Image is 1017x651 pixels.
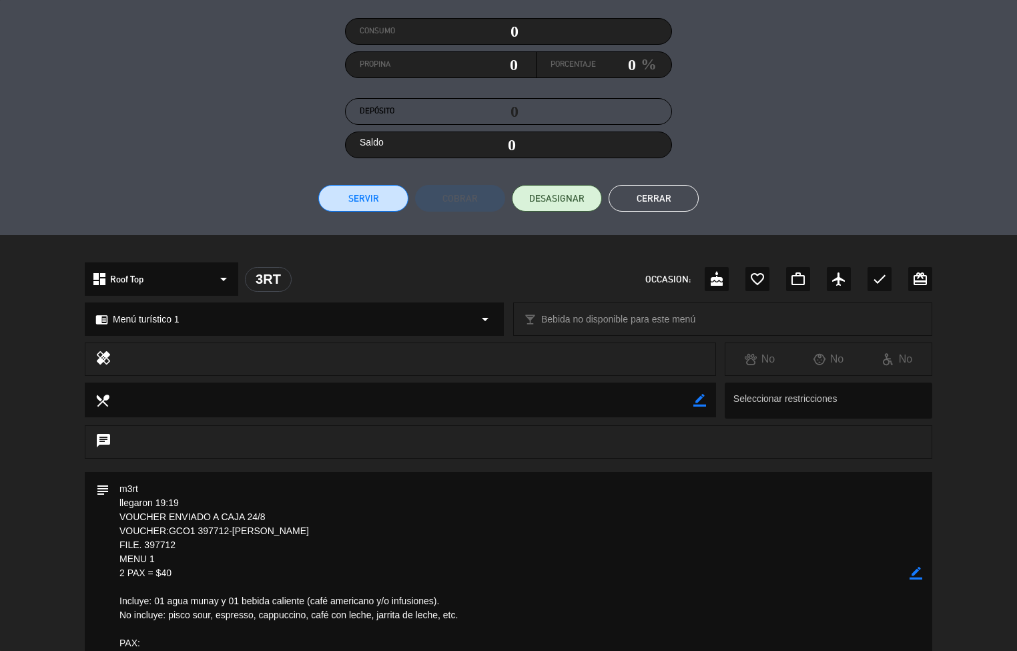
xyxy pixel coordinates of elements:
i: chrome_reader_mode [95,313,108,326]
button: Cerrar [609,185,699,212]
i: border_color [693,394,706,407]
span: OCCASION: [645,272,691,287]
i: local_dining [95,393,109,407]
i: local_bar [524,313,537,326]
div: 3RT [245,267,292,292]
label: Saldo [360,135,384,150]
span: DESASIGNAR [529,192,585,206]
i: airplanemode_active [831,271,847,287]
label: Porcentaje [551,58,596,71]
i: work_outline [790,271,806,287]
i: healing [95,350,111,369]
button: Cobrar [415,185,505,212]
span: Bebida no disponible para este menú [541,312,695,327]
i: arrow_drop_down [477,311,493,327]
label: Consumo [360,25,439,38]
i: check [872,271,888,287]
button: Servir [318,185,408,212]
i: subject [95,482,109,497]
i: chat [95,433,111,451]
input: 0 [439,21,519,41]
input: 0 [439,55,519,75]
i: cake [709,271,725,287]
i: dashboard [91,271,107,287]
label: Propina [360,58,439,71]
div: No [794,351,863,368]
i: favorite_border [749,271,765,287]
label: Depósito [360,105,439,118]
div: No [725,351,794,368]
i: arrow_drop_down [216,271,232,287]
input: 0 [596,55,636,75]
div: No [863,351,932,368]
span: Menú turístico 1 [113,312,180,327]
i: border_color [910,567,922,580]
button: DESASIGNAR [512,185,602,212]
em: % [636,51,657,77]
span: Roof Top [110,272,143,287]
i: card_giftcard [912,271,928,287]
